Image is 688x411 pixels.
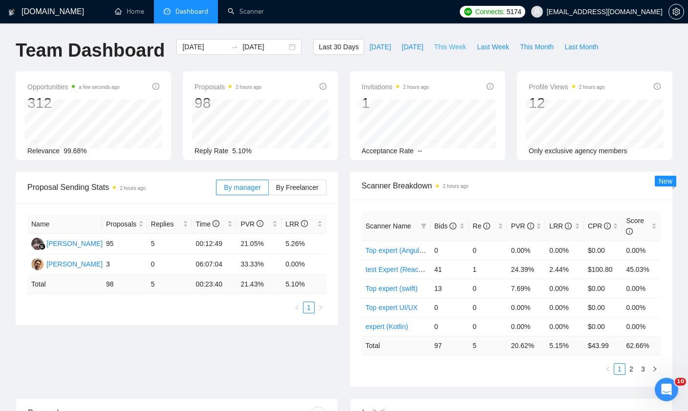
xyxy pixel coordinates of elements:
li: Previous Page [602,363,614,375]
div: 12 [529,94,605,112]
span: info-circle [301,220,308,227]
span: LRR [285,220,308,228]
a: test Expert (React Native) [365,266,444,273]
span: Dashboard [175,7,208,16]
span: Score [626,217,644,235]
td: $0.00 [584,298,623,317]
span: This Week [434,41,466,52]
td: 0.00% [545,279,584,298]
td: 0.00% [507,317,546,336]
span: By Freelancer [276,184,319,191]
td: 5 [147,275,192,294]
h1: Team Dashboard [16,39,165,62]
span: [DATE] [369,41,391,52]
button: right [649,363,661,375]
td: 0.00% [507,241,546,260]
a: Top expert (swift) [365,285,418,292]
td: 0 [430,317,469,336]
span: PVR [511,222,534,230]
time: 2 hours ago [120,185,146,191]
a: setting [668,8,684,16]
td: $0.00 [584,241,623,260]
td: $0.00 [584,279,623,298]
td: $100.80 [584,260,623,279]
input: End date [242,41,287,52]
td: 1 [469,260,507,279]
td: 0.00% [507,298,546,317]
td: 21.05% [236,234,281,254]
a: expert (Kotlin) [365,323,408,330]
button: Last Month [559,39,603,55]
span: left [605,366,611,372]
span: info-circle [626,228,633,235]
th: Name [27,215,102,234]
span: info-circle [320,83,326,90]
td: 7.69% [507,279,546,298]
span: 5.10% [232,147,252,155]
td: 0.00% [545,241,584,260]
li: Previous Page [291,302,303,313]
button: [DATE] [396,39,429,55]
img: upwork-logo.png [464,8,472,16]
span: Opportunities [27,81,120,93]
span: Profile Views [529,81,605,93]
button: right [315,302,326,313]
span: Last Week [477,41,509,52]
td: 0.00% [622,298,661,317]
span: info-circle [450,223,456,229]
td: 5.10 % [281,275,326,294]
span: Acceptance Rate [362,147,414,155]
li: Next Page [649,363,661,375]
td: 0.00% [622,241,661,260]
li: 3 [637,363,649,375]
span: Re [473,222,490,230]
img: logo [8,4,15,20]
td: 0.00% [622,279,661,298]
span: Only exclusive agency members [529,147,627,155]
span: Last Month [564,41,598,52]
span: left [294,305,300,310]
td: 0 [430,298,469,317]
span: filter [421,223,427,229]
td: 21.43 % [236,275,281,294]
span: 99.68% [64,147,86,155]
span: Connects: [475,6,504,17]
span: LRR [549,222,572,230]
button: setting [668,4,684,20]
img: NF [31,238,43,250]
span: This Month [520,41,554,52]
td: 41 [430,260,469,279]
a: Top expert UI/UX [365,304,418,311]
a: homeHome [115,7,144,16]
td: 5 [469,336,507,355]
td: Total [27,275,102,294]
td: 0.00% [545,317,584,336]
span: Proposals [194,81,261,93]
td: Total [362,336,430,355]
img: DH [31,258,43,270]
a: Top expert (Angular) [365,247,428,254]
button: [DATE] [364,39,396,55]
span: info-circle [257,220,263,227]
td: 13 [430,279,469,298]
span: to [231,43,238,51]
td: 0.00% [622,317,661,336]
button: left [291,302,303,313]
li: Next Page [315,302,326,313]
td: 00:23:40 [192,275,237,294]
div: [PERSON_NAME] [46,259,103,269]
span: New [659,177,672,185]
time: 2 hours ago [236,84,261,90]
td: 3 [102,254,147,275]
span: info-circle [604,223,611,229]
a: DH[PERSON_NAME] [31,260,103,267]
span: Relevance [27,147,60,155]
span: Reply Rate [194,147,228,155]
span: info-circle [654,83,661,90]
time: 2 hours ago [403,84,429,90]
span: setting [669,8,684,16]
span: info-circle [213,220,219,227]
span: CPR [588,222,611,230]
td: 0 [469,317,507,336]
span: Bids [434,222,456,230]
